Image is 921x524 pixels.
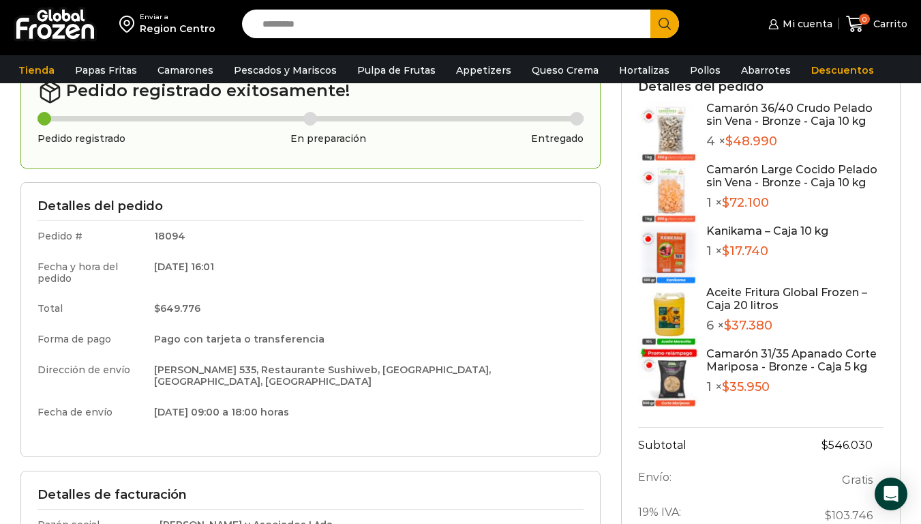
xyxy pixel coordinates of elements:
a: Pollos [683,57,727,83]
span: $ [722,244,729,259]
span: $ [724,318,731,333]
span: $ [722,195,729,210]
span: $ [725,134,733,149]
a: Abarrotes [734,57,798,83]
td: [DATE] 09:00 a 18:00 horas [145,397,584,425]
a: Appetizers [449,57,518,83]
bdi: 37.380 [724,318,772,333]
td: [PERSON_NAME] 535, Restaurante Sushiweb, [GEOGRAPHIC_DATA], [GEOGRAPHIC_DATA], [GEOGRAPHIC_DATA] [145,355,584,397]
h3: Detalles de facturación [37,488,584,503]
a: Pulpa de Frutas [350,57,442,83]
img: address-field-icon.svg [119,12,140,35]
span: 0 [859,14,870,25]
h2: Pedido registrado exitosamente! [37,80,584,104]
bdi: 35.950 [722,379,770,394]
a: Tienda [12,57,61,83]
div: Enviar a [140,12,215,22]
span: $ [825,509,832,522]
span: 103.746 [825,509,873,522]
a: Mi cuenta [765,10,832,38]
div: Region Centro [140,22,215,35]
a: Descuentos [804,57,881,83]
p: 1 × [706,196,884,211]
button: Search button [650,10,679,38]
a: Pescados y Mariscos [227,57,344,83]
td: Dirección de envío [37,355,145,397]
bdi: 17.740 [722,244,768,259]
span: $ [821,439,828,452]
a: Queso Crema [525,57,605,83]
a: Camarón Large Cocido Pelado sin Vena - Bronze - Caja 10 kg [706,163,877,189]
h3: En preparación [290,133,366,145]
td: Fecha y hora del pedido [37,252,145,294]
h3: Detalles del pedido [638,80,884,95]
span: Carrito [870,17,907,31]
td: Total [37,293,145,324]
td: Forma de pago [37,324,145,355]
p: 1 × [706,380,884,395]
th: Subtotal [638,428,794,463]
span: $ [154,302,160,315]
bdi: 546.030 [821,439,873,452]
td: Pedido # [37,220,145,251]
a: Aceite Fritura Global Frozen – Caja 20 litros [706,286,867,312]
h3: Entregado [531,133,584,145]
bdi: 72.100 [722,195,769,210]
a: Kanikama – Caja 10 kg [706,224,828,237]
p: 1 × [706,244,828,259]
a: 0 Carrito [846,8,907,40]
span: Mi cuenta [779,17,832,31]
td: Fecha de envío [37,397,145,425]
bdi: 48.990 [725,134,777,149]
td: Gratis [794,463,884,497]
bdi: 649.776 [154,302,200,315]
td: [DATE] 16:01 [145,252,584,294]
a: Hortalizas [612,57,676,83]
a: Camarones [151,57,220,83]
a: Camarón 36/40 Crudo Pelado sin Vena - Bronze - Caja 10 kg [706,102,873,128]
h3: Pedido registrado [37,133,125,145]
th: Envío: [638,463,794,497]
a: Papas Fritas [68,57,144,83]
td: Pago con tarjeta o transferencia [145,324,584,355]
p: 6 × [706,319,884,334]
h3: Detalles del pedido [37,199,584,214]
span: $ [722,379,729,394]
div: Open Intercom Messenger [875,478,907,510]
p: 4 × [706,134,884,149]
td: 18094 [145,220,584,251]
a: Camarón 31/35 Apanado Corte Mariposa - Bronze - Caja 5 kg [706,347,877,373]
